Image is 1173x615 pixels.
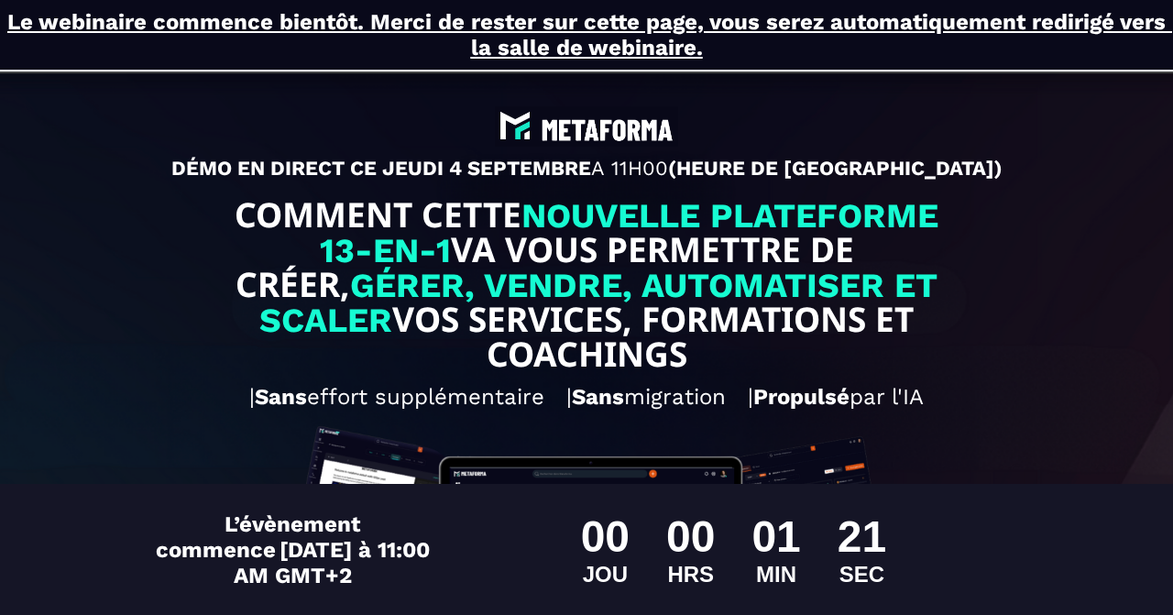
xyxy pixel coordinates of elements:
[591,157,668,180] span: A 11H00
[666,562,715,588] div: HRS
[666,511,715,562] div: 00
[320,196,949,270] span: NOUVELLE PLATEFORME 13-EN-1
[225,193,948,375] text: COMMENT CETTE VA VOUS PERMETTRE DE CRÉER, VOS SERVICES, FORMATIONS ET COACHINGS
[7,9,1172,60] u: Le webinaire commence bientôt. Merci de rester sur cette page, vous serez automatiquement redirig...
[753,384,850,410] b: Propulsé
[234,537,430,588] span: [DATE] à 11:00 AM GMT+2
[751,562,800,588] div: MIN
[581,562,630,588] div: JOU
[14,375,1159,419] h2: | effort supplémentaire | migration | par l'IA
[572,384,624,410] b: Sans
[14,157,1159,180] p: DÉMO EN DIRECT CE JEUDI 4 SEPTEMBRE (HEURE DE [GEOGRAPHIC_DATA])
[581,511,630,562] div: 00
[259,266,948,340] span: GÉRER, VENDRE, AUTOMATISER ET SCALER
[255,384,307,410] b: Sans
[838,562,886,588] div: SEC
[495,106,678,147] img: abe9e435164421cb06e33ef15842a39e_e5ef653356713f0d7dd3797ab850248d_Capture_d%E2%80%99e%CC%81cran_2...
[838,511,886,562] div: 21
[156,511,361,563] span: L’évènement commence
[751,511,800,562] div: 01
